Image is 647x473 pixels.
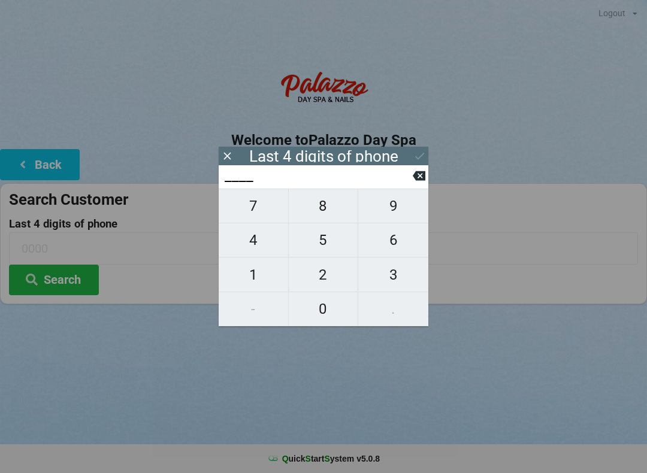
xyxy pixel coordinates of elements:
span: 1 [219,262,288,287]
span: 4 [219,228,288,253]
button: 4 [219,223,289,257]
span: 2 [289,262,358,287]
button: 0 [289,292,359,326]
span: 0 [289,296,358,322]
button: 2 [289,257,359,292]
button: 5 [289,223,359,257]
button: 7 [219,189,289,223]
span: 9 [358,193,428,219]
button: 9 [358,189,428,223]
span: 6 [358,228,428,253]
button: 6 [358,223,428,257]
span: 3 [358,262,428,287]
button: 3 [358,257,428,292]
span: 7 [219,193,288,219]
button: 1 [219,257,289,292]
span: 5 [289,228,358,253]
div: Last 4 digits of phone [249,150,398,162]
button: 8 [289,189,359,223]
span: 8 [289,193,358,219]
